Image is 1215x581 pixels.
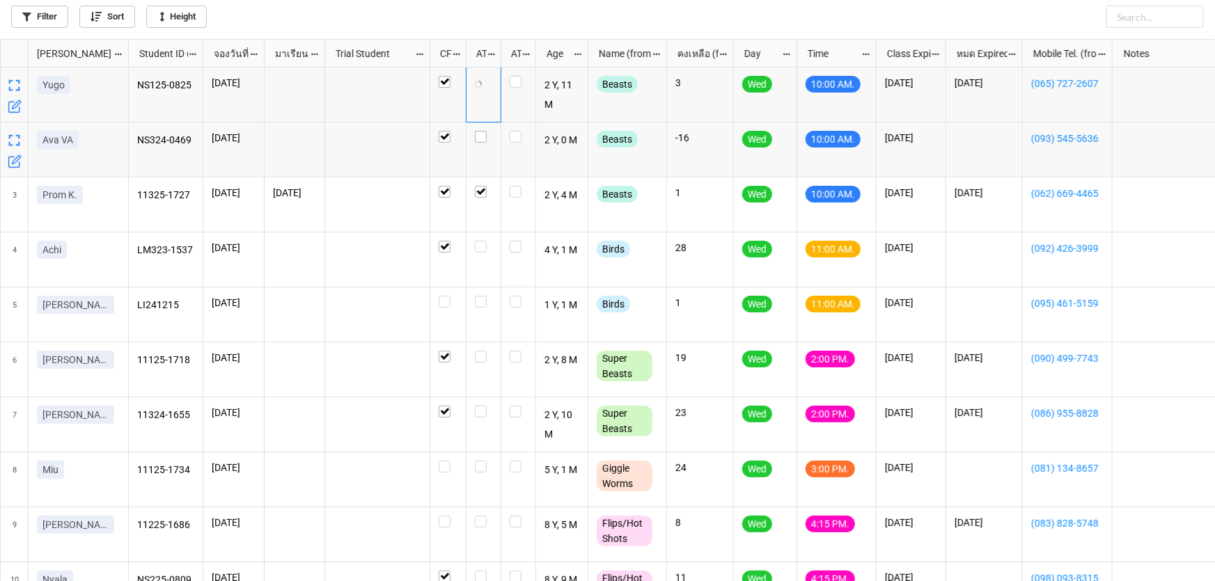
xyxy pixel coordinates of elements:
a: (086) 955-8828 [1031,406,1104,421]
p: 5 Y, 1 M [544,461,580,480]
p: 11125-1734 [137,461,195,480]
a: (081) 134-8657 [1031,461,1104,476]
div: Wed [742,76,772,93]
a: (090) 499-7743 [1031,351,1104,366]
p: -16 [675,131,725,145]
p: 28 [675,241,725,255]
input: Search... [1106,6,1204,28]
div: Wed [742,406,772,422]
p: [DATE] [212,351,256,365]
p: [DATE] [212,186,256,200]
div: Wed [742,516,772,532]
p: Achi [42,243,61,257]
div: Time [799,46,861,61]
p: Prom K. [42,188,77,202]
p: 1 Y, 1 M [544,296,580,315]
span: 8 [13,452,17,507]
p: [DATE] [885,76,937,90]
a: Sort [79,6,135,28]
p: 23 [675,406,725,420]
div: 3:00 PM. [806,461,855,477]
p: [PERSON_NAME] [42,518,109,532]
p: 19 [675,351,725,365]
p: [DATE] [955,186,1014,200]
p: [DATE] [885,296,937,310]
p: [DATE] [885,406,937,420]
a: Height [146,6,207,28]
div: 10:00 AM. [806,186,861,202]
div: Name (from Class) [590,46,652,61]
div: [PERSON_NAME] Name [29,46,113,61]
a: (065) 727-2607 [1031,76,1104,91]
div: Beasts [597,76,638,93]
a: (095) 461-5159 [1031,296,1104,311]
p: 8 [675,516,725,530]
div: Student ID (from [PERSON_NAME] Name) [131,46,188,61]
div: หมด Expired date (from [PERSON_NAME] Name) [948,46,1008,61]
div: Class Expiration [879,46,931,61]
p: 4 Y, 1 M [544,241,580,260]
p: [PERSON_NAME] [42,298,109,312]
p: 11325-1727 [137,186,195,205]
p: [DATE] [212,516,256,530]
div: Wed [742,241,772,257]
p: [DATE] [885,131,937,145]
p: Ava VA [42,133,73,147]
p: 3 [675,76,725,90]
p: [DATE] [212,406,256,420]
div: Wed [742,186,772,202]
div: Wed [742,351,772,367]
span: 9 [13,507,17,562]
div: คงเหลือ (from Nick Name) [669,46,719,61]
a: (083) 828-5748 [1031,516,1104,531]
p: [DATE] [885,516,937,530]
p: 1 [675,186,725,200]
div: CF [432,46,452,61]
div: Beasts [597,186,638,202]
div: 10:00 AM. [806,76,861,93]
p: 8 Y, 5 M [544,516,580,535]
p: [DATE] [885,461,937,475]
p: [DATE] [955,406,1014,420]
p: [DATE] [885,351,937,365]
p: 2 Y, 11 M [544,76,580,113]
p: [DATE] [955,516,1014,530]
p: [DATE] [955,351,1014,365]
p: LI241215 [137,296,195,315]
a: (062) 669-4465 [1031,186,1104,201]
p: [DATE] [212,296,256,310]
div: Wed [742,131,772,148]
p: LM323-1537 [137,241,195,260]
div: Birds [597,296,630,312]
p: 2 Y, 4 M [544,186,580,205]
div: Super Beasts [597,351,652,381]
span: 6 [13,342,17,397]
p: [DATE] [212,241,256,255]
div: Birds [597,241,630,257]
p: [DATE] [212,461,256,475]
p: Yugo [42,78,65,92]
p: Miu [42,463,58,477]
div: Giggle Worms [597,461,652,491]
div: 2:00 PM. [806,406,855,422]
div: Day [736,46,782,61]
div: ATT [468,46,487,61]
p: 2 Y, 8 M [544,351,580,370]
p: 11324-1655 [137,406,195,425]
div: 11:00 AM. [806,296,861,312]
div: Trial Student [327,46,414,61]
div: Beasts [597,131,638,148]
div: จองวันที่ [205,46,250,61]
a: (092) 426-3999 [1031,241,1104,256]
div: Wed [742,296,772,312]
p: 2 Y, 0 M [544,131,580,150]
div: 2:00 PM. [806,351,855,367]
p: NS125-0825 [137,76,195,95]
div: 4:15 PM. [806,516,855,532]
div: มาเรียน [267,46,311,61]
div: Super Beasts [597,406,652,436]
span: 4 [13,232,17,287]
p: [DATE] [885,241,937,255]
div: ATK [503,46,522,61]
div: Age [538,46,574,61]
